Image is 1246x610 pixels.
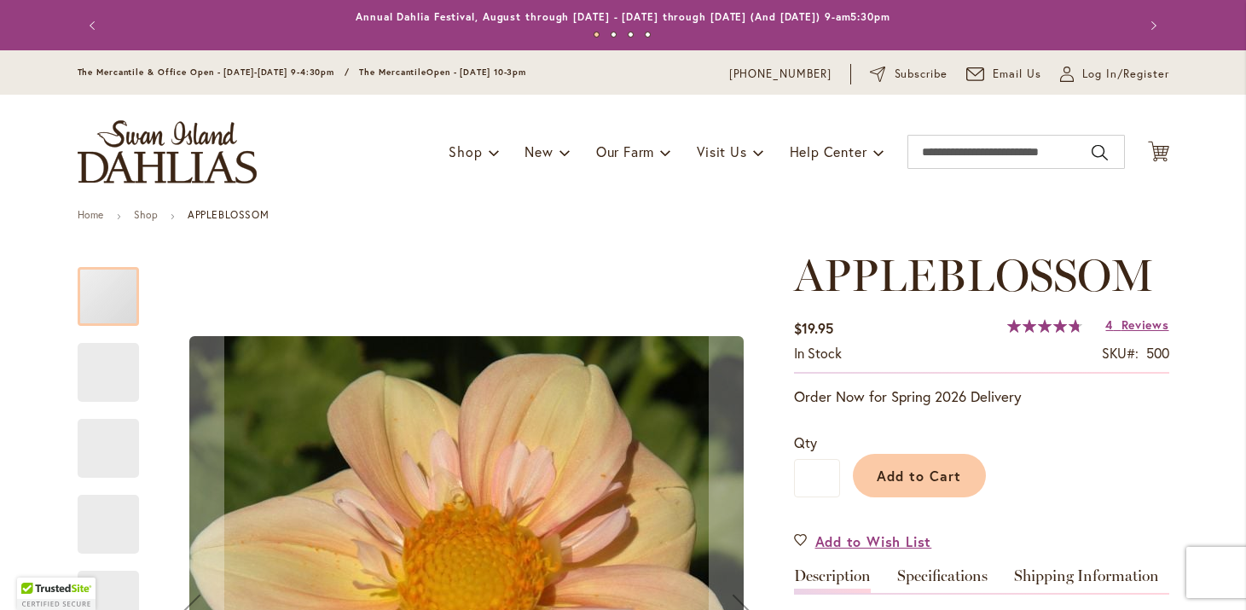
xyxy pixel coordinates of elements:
span: Shop [449,142,482,160]
span: The Mercantile & Office Open - [DATE]-[DATE] 9-4:30pm / The Mercantile [78,67,427,78]
a: Specifications [897,568,988,593]
button: Next [1135,9,1169,43]
a: Subscribe [870,66,948,83]
a: [PHONE_NUMBER] [729,66,832,83]
div: 95% [1007,319,1082,333]
div: 500 [1146,344,1169,363]
iframe: Launch Accessibility Center [13,549,61,597]
span: Reviews [1121,317,1169,333]
span: Email Us [993,66,1041,83]
span: Open - [DATE] 10-3pm [426,67,526,78]
a: Shop [134,208,158,221]
span: Visit Us [697,142,746,160]
span: Add to Cart [877,467,961,485]
a: Email Us [966,66,1041,83]
span: Qty [794,433,817,451]
button: 2 of 4 [611,32,617,38]
a: 4 Reviews [1105,317,1168,333]
strong: APPLEBLOSSOM [188,208,269,221]
div: APPLEBLOSSOM [78,326,156,402]
a: Annual Dahlia Festival, August through [DATE] - [DATE] through [DATE] (And [DATE]) 9-am5:30pm [356,10,890,23]
button: 4 of 4 [645,32,651,38]
p: Order Now for Spring 2026 Delivery [794,386,1169,407]
span: In stock [794,344,842,362]
span: Log In/Register [1082,66,1169,83]
div: APPLEBLOSSOM [78,250,156,326]
a: store logo [78,120,257,183]
a: Log In/Register [1060,66,1169,83]
span: Our Farm [596,142,654,160]
span: New [524,142,553,160]
div: Availability [794,344,842,363]
button: Add to Cart [853,454,986,497]
span: Subscribe [895,66,948,83]
a: Add to Wish List [794,532,932,551]
span: APPLEBLOSSOM [794,248,1154,302]
a: Shipping Information [1014,568,1159,593]
a: Description [794,568,871,593]
button: 1 of 4 [594,32,600,38]
div: APPLEBLOSSOM [78,478,156,554]
strong: SKU [1102,344,1139,362]
span: Add to Wish List [815,532,932,551]
button: Previous [78,9,112,43]
span: $19.95 [794,319,833,337]
div: APPLEBLOSSOM [78,402,156,478]
button: 3 of 4 [628,32,634,38]
span: 4 [1105,317,1113,333]
a: Home [78,208,104,221]
span: Help Center [790,142,867,160]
